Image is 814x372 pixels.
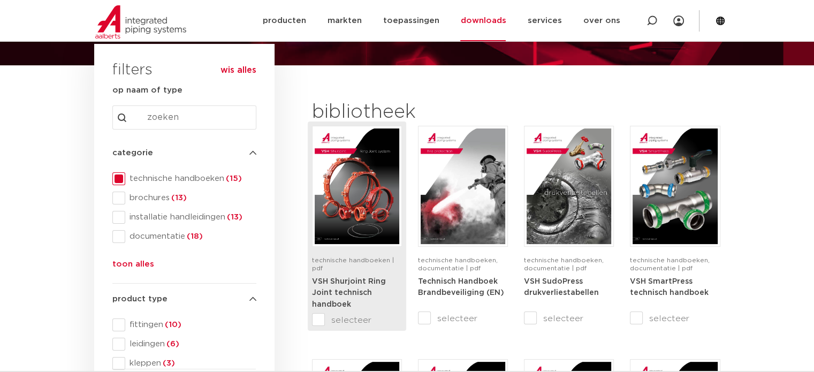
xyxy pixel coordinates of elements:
[630,312,720,325] label: selecteer
[165,340,179,348] span: (6)
[224,174,242,183] span: (15)
[112,357,256,370] div: kleppen(3)
[112,258,154,275] button: toon alles
[630,278,709,297] strong: VSH SmartPress technisch handboek
[524,312,614,325] label: selecteer
[112,172,256,185] div: technische handboeken(15)
[112,147,256,160] h4: categorie
[125,358,256,369] span: kleppen
[220,65,256,75] button: wis alles
[163,321,181,329] span: (10)
[125,320,256,330] span: fittingen
[312,257,394,271] span: technische handboeken | pdf
[225,213,242,221] span: (13)
[312,278,386,308] strong: VSH Shurjoint Ring Joint technisch handboek
[418,312,508,325] label: selecteer
[112,338,256,351] div: leidingen(6)
[421,128,505,244] img: FireProtection_A4TM_5007915_2025_2.0_EN-pdf.jpg
[524,277,599,297] a: VSH SudoPress drukverliestabellen
[527,128,611,244] img: VSH-SudoPress_A4PLT_5007706_2024-2.0_NL-pdf.jpg
[112,192,256,204] div: brochures(13)
[112,211,256,224] div: installatie handleidingen(13)
[312,314,402,327] label: selecteer
[125,231,256,242] span: documentatie
[630,277,709,297] a: VSH SmartPress technisch handboek
[524,257,604,271] span: technische handboeken, documentatie | pdf
[418,278,504,297] strong: Technisch Handboek Brandbeveiliging (EN)
[112,230,256,243] div: documentatie(18)
[112,293,256,306] h4: product type
[125,193,256,203] span: brochures
[315,128,399,244] img: VSH-Shurjoint-RJ_A4TM_5011380_2025_1.1_EN-pdf.jpg
[125,212,256,223] span: installatie handleidingen
[185,232,203,240] span: (18)
[170,194,187,202] span: (13)
[418,277,504,297] a: Technisch Handboek Brandbeveiliging (EN)
[630,257,710,271] span: technische handboeken, documentatie | pdf
[312,100,503,125] h2: bibliotheek
[161,359,175,367] span: (3)
[312,277,386,308] a: VSH Shurjoint Ring Joint technisch handboek
[418,257,498,271] span: technische handboeken, documentatie | pdf
[633,128,717,244] img: VSH-SmartPress_A4TM_5009301_2023_2.0-EN-pdf.jpg
[125,339,256,350] span: leidingen
[524,278,599,297] strong: VSH SudoPress drukverliestabellen
[125,173,256,184] span: technische handboeken
[112,86,182,94] strong: op naam of type
[112,58,153,83] h3: filters
[112,318,256,331] div: fittingen(10)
